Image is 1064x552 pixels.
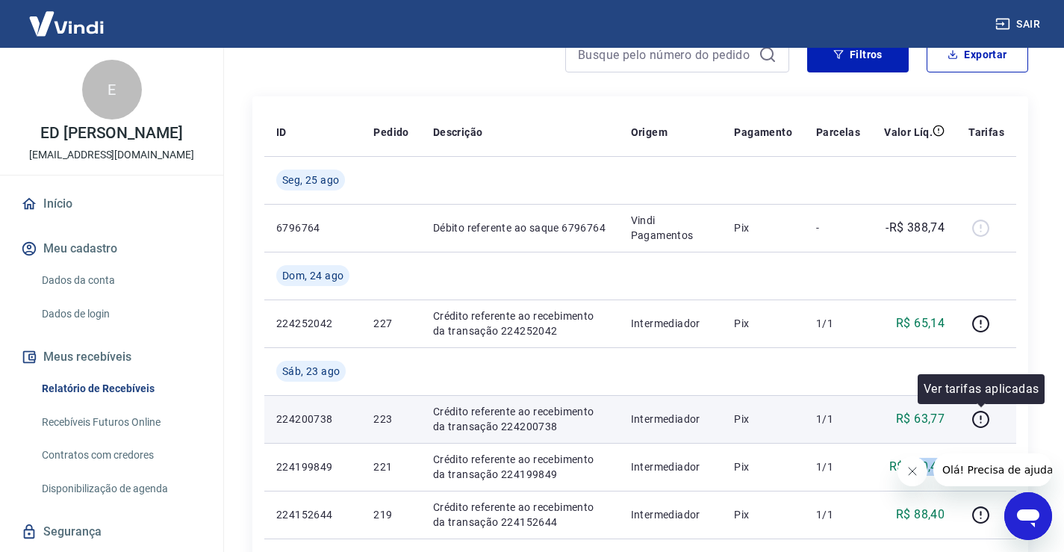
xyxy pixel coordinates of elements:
[896,506,945,524] p: R$ 88,40
[433,308,607,338] p: Crédito referente ao recebimento da transação 224252042
[433,404,607,434] p: Crédito referente ao recebimento da transação 224200738
[18,341,205,373] button: Meus recebíveis
[373,125,408,140] p: Pedido
[282,364,340,379] span: Sáb, 23 ago
[886,219,945,237] p: -R$ 388,74
[933,453,1052,486] iframe: Mensagem da empresa
[433,500,607,530] p: Crédito referente ao recebimento da transação 224152644
[29,147,194,163] p: [EMAIL_ADDRESS][DOMAIN_NAME]
[734,125,792,140] p: Pagamento
[734,316,792,331] p: Pix
[631,412,711,427] p: Intermediador
[373,507,408,522] p: 219
[896,314,945,332] p: R$ 65,14
[18,232,205,265] button: Meu cadastro
[734,507,792,522] p: Pix
[276,220,349,235] p: 6796764
[276,316,349,331] p: 224252042
[897,456,927,486] iframe: Fechar mensagem
[276,507,349,522] p: 224152644
[373,316,408,331] p: 227
[36,407,205,438] a: Recebíveis Futuros Online
[433,125,483,140] p: Descrição
[36,299,205,329] a: Dados de login
[992,10,1046,38] button: Sair
[927,37,1028,72] button: Exportar
[1004,492,1052,540] iframe: Botão para abrir a janela de mensagens
[807,37,909,72] button: Filtros
[816,459,860,474] p: 1/1
[816,507,860,522] p: 1/1
[968,125,1004,140] p: Tarifas
[18,1,115,46] img: Vindi
[924,380,1039,398] p: Ver tarifas aplicadas
[896,410,945,428] p: R$ 63,77
[36,373,205,404] a: Relatório de Recebíveis
[36,474,205,504] a: Disponibilização de agenda
[889,458,945,476] p: R$ 110,44
[276,459,349,474] p: 224199849
[816,125,860,140] p: Parcelas
[40,125,183,141] p: ED [PERSON_NAME]
[631,507,711,522] p: Intermediador
[276,412,349,427] p: 224200738
[433,220,607,235] p: Débito referente ao saque 6796764
[631,125,668,140] p: Origem
[816,316,860,331] p: 1/1
[36,265,205,296] a: Dados da conta
[18,515,205,548] a: Segurança
[433,452,607,482] p: Crédito referente ao recebimento da transação 224199849
[631,459,711,474] p: Intermediador
[282,268,343,283] span: Dom, 24 ago
[816,220,860,235] p: -
[276,125,287,140] p: ID
[282,173,339,187] span: Seg, 25 ago
[884,125,933,140] p: Valor Líq.
[578,43,753,66] input: Busque pelo número do pedido
[18,187,205,220] a: Início
[734,220,792,235] p: Pix
[816,412,860,427] p: 1/1
[734,412,792,427] p: Pix
[373,459,408,474] p: 221
[631,316,711,331] p: Intermediador
[82,60,142,120] div: E
[36,440,205,471] a: Contratos com credores
[631,213,711,243] p: Vindi Pagamentos
[373,412,408,427] p: 223
[9,10,125,22] span: Olá! Precisa de ajuda?
[734,459,792,474] p: Pix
